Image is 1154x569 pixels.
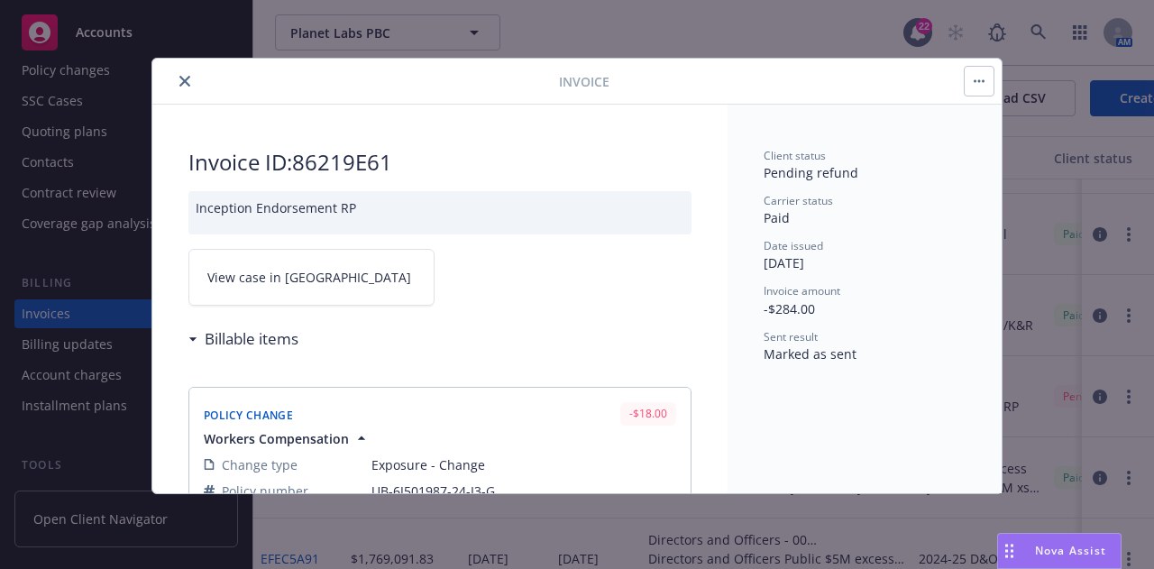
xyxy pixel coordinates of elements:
span: Workers Compensation [204,429,349,448]
div: Drag to move [998,534,1021,568]
div: Billable items [188,327,298,351]
span: Policy Change [204,408,293,423]
span: Change type [222,455,298,474]
span: Policy number [222,482,308,500]
button: Nova Assist [997,533,1122,569]
button: Workers Compensation [204,429,371,448]
div: Inception Endorsement RP [188,191,691,234]
h2: Invoice ID: 86219E61 [188,148,691,177]
span: -$284.00 [764,300,815,317]
span: Paid [764,209,790,226]
span: Date issued [764,238,823,253]
span: Invoice [559,72,609,91]
span: Client status [764,148,826,163]
span: Exposure - Change [371,455,676,474]
span: UB-6J501987-24-I3-G [371,482,676,500]
span: View case in [GEOGRAPHIC_DATA] [207,268,411,287]
span: [DATE] [764,254,804,271]
button: close [174,70,196,92]
span: Sent result [764,329,818,344]
div: -$18.00 [620,402,676,425]
span: Invoice amount [764,283,840,298]
h3: Billable items [205,327,298,351]
a: View case in [GEOGRAPHIC_DATA] [188,249,435,306]
span: Nova Assist [1035,543,1106,558]
span: Carrier status [764,193,833,208]
span: Marked as sent [764,345,856,363]
span: Pending refund [764,164,858,181]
